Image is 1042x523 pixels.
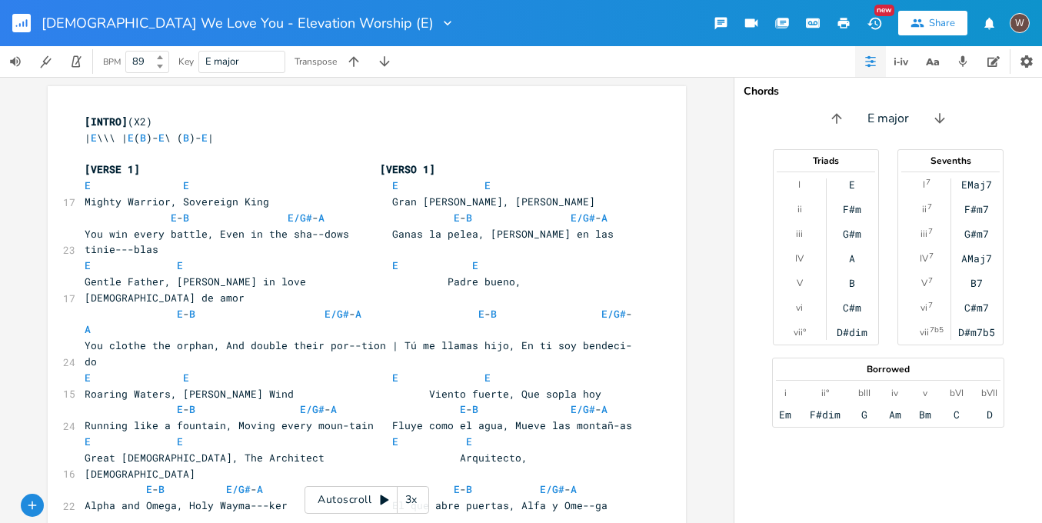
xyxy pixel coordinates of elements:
div: vi [796,301,803,314]
span: B [472,402,478,416]
div: G#m7 [964,228,989,240]
span: E [177,402,183,416]
span: E [392,178,398,192]
div: C#m7 [964,301,989,314]
div: EMaj7 [961,178,992,191]
div: F#dim [810,408,841,421]
span: B [466,482,472,496]
div: Borrowed [773,365,1004,374]
span: A [331,402,337,416]
span: E major [867,110,909,128]
span: A [257,482,263,496]
div: G#m [843,228,861,240]
span: Running like a fountain, Moving every moun-tain Fluye como el agua, Mueve las montañ-as [85,418,632,432]
span: E [177,258,183,272]
div: Em [779,408,791,421]
span: A [601,402,608,416]
div: D#dim [837,326,867,338]
span: A [85,322,91,336]
span: B [189,402,195,416]
span: E [177,307,183,321]
span: E/G# [571,211,595,225]
span: B [140,131,146,145]
span: B [158,482,165,496]
span: B [183,131,189,145]
div: E [849,178,855,191]
span: [INTRO] [85,115,128,128]
div: v [923,387,927,399]
span: E/G# [226,482,251,496]
div: Share [929,16,955,30]
div: Chords [744,86,1033,97]
span: E [484,178,491,192]
div: ii [797,203,802,215]
div: vi [920,301,927,314]
span: E/G# [601,307,626,321]
span: E/G# [571,402,595,416]
div: ii° [821,387,829,399]
span: Mighty Warrior, Sovereign King Gran [PERSON_NAME], [PERSON_NAME] [85,195,595,208]
span: B [491,307,497,321]
span: E [128,131,134,145]
span: - - - - [85,307,632,337]
div: BPM [103,58,121,66]
div: Autoscroll [305,486,429,514]
div: Bm [919,408,931,421]
div: bVI [950,387,964,399]
div: Key [178,57,194,66]
span: Gentle Father, [PERSON_NAME] in love Padre bueno, [DEMOGRAPHIC_DATA] de amor [85,275,528,305]
div: D [987,408,993,421]
span: E [146,482,152,496]
button: New [859,9,890,37]
span: E [85,178,91,192]
span: [DEMOGRAPHIC_DATA] We Love You - Elevation Worship (E) [42,16,434,30]
div: F#m7 [964,203,989,215]
div: IV [795,252,804,265]
div: iv [891,387,898,399]
div: IV [920,252,928,265]
span: A [318,211,325,225]
span: E [392,371,398,385]
div: 3x [398,486,425,514]
span: Alpha and Omega, Holy Wayma---ker El que abre puertas, Alfa y Ome--ga [85,498,608,512]
div: iii [920,228,927,240]
div: AMaj7 [961,252,992,265]
span: E [201,131,208,145]
div: V [797,277,803,289]
span: E [158,131,165,145]
span: E [392,435,398,448]
span: Great [DEMOGRAPHIC_DATA], The Architect Arquitecto, [DEMOGRAPHIC_DATA] [85,451,534,481]
sup: 7 [927,201,932,213]
div: D#m7b5 [958,326,995,338]
div: I [798,178,801,191]
span: E/G# [540,482,564,496]
span: - - - - [85,211,608,225]
span: A [355,307,361,321]
span: E [392,258,398,272]
div: vii° [794,326,806,338]
span: E/G# [325,307,349,321]
span: (X2) [85,115,152,128]
span: E [183,371,189,385]
span: E [85,435,91,448]
div: New [874,5,894,16]
span: E/G# [288,211,312,225]
span: Roaring Waters, [PERSON_NAME] Wind Viento fuerte, Que sopla hoy [85,387,601,401]
div: B7 [970,277,983,289]
span: [VERSE 1] [VERSO 1] [85,162,435,176]
span: E [478,307,484,321]
div: vii [920,326,929,338]
span: E [484,371,491,385]
span: E [466,435,472,448]
span: E [85,371,91,385]
span: B [189,307,195,321]
span: E/G# [300,402,325,416]
span: | \\\ | ( )- \ ( )- | [85,131,214,145]
div: ii [922,203,927,215]
div: V [921,277,927,289]
span: B [183,211,189,225]
div: C#m [843,301,861,314]
span: E [460,402,466,416]
span: E [183,178,189,192]
div: bVII [981,387,997,399]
